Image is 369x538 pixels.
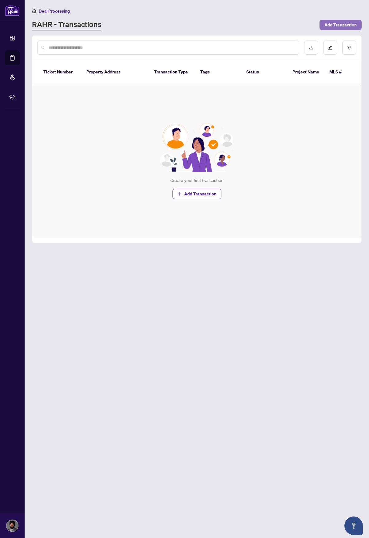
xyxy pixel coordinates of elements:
[323,41,337,55] button: edit
[324,20,357,30] span: Add Transaction
[5,5,20,16] img: logo
[81,60,149,84] th: Property Address
[288,60,324,84] th: Project Name
[149,60,195,84] th: Transaction Type
[39,8,70,14] span: Deal Processing
[324,60,361,84] th: MLS #
[6,520,18,532] img: Profile Icon
[304,41,318,55] button: download
[342,41,356,55] button: filter
[157,123,236,172] img: Null State Icon
[32,9,36,13] span: home
[344,516,363,535] button: Open asap
[32,19,101,30] a: RAHR - Transactions
[38,60,81,84] th: Ticket Number
[173,189,221,199] button: Add Transaction
[184,189,216,199] span: Add Transaction
[309,45,313,50] span: download
[347,45,351,50] span: filter
[241,60,288,84] th: Status
[195,60,241,84] th: Tags
[328,45,332,50] span: edit
[177,192,182,196] span: plus
[319,20,362,30] button: Add Transaction
[170,177,224,184] div: Create your first transaction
